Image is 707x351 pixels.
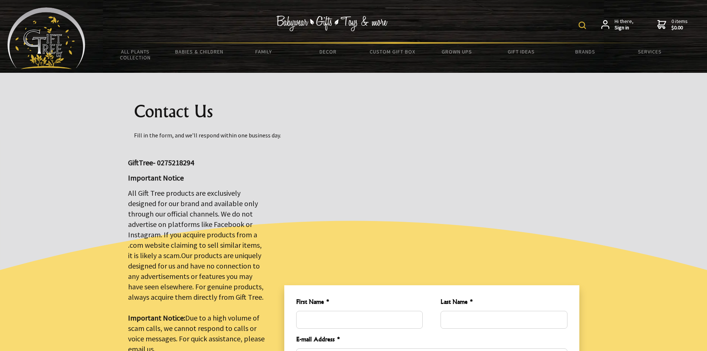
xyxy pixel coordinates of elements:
span: Last Name * [441,297,567,308]
a: 0 items$0.00 [657,18,688,31]
a: Brands [553,44,618,59]
strong: Important Notice [128,173,184,182]
a: Gift Ideas [489,44,553,59]
a: Custom Gift Box [360,44,425,59]
a: Decor [296,44,360,59]
big: GiftTree- 0275218294 [128,158,194,167]
a: Babies & Children [167,44,232,59]
strong: Sign in [615,25,634,31]
span: First Name * [296,297,423,308]
img: product search [579,22,586,29]
h1: Contact Us [134,103,573,120]
img: Babywear - Gifts - Toys & more [276,16,388,31]
strong: $0.00 [671,25,688,31]
img: Babyware - Gifts - Toys and more... [7,7,85,69]
span: E-mail Address * [296,335,567,345]
p: Fill in the form, and we’ll respond within one business day. [134,131,573,140]
a: Hi there,Sign in [601,18,634,31]
input: Last Name * [441,311,567,329]
a: All Plants Collection [103,44,167,65]
a: Grown Ups [425,44,489,59]
span: 0 items [671,18,688,31]
a: Family [232,44,296,59]
a: Services [618,44,682,59]
input: First Name * [296,311,423,329]
strong: Important Notice: [128,313,185,322]
span: Hi there, [615,18,634,31]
